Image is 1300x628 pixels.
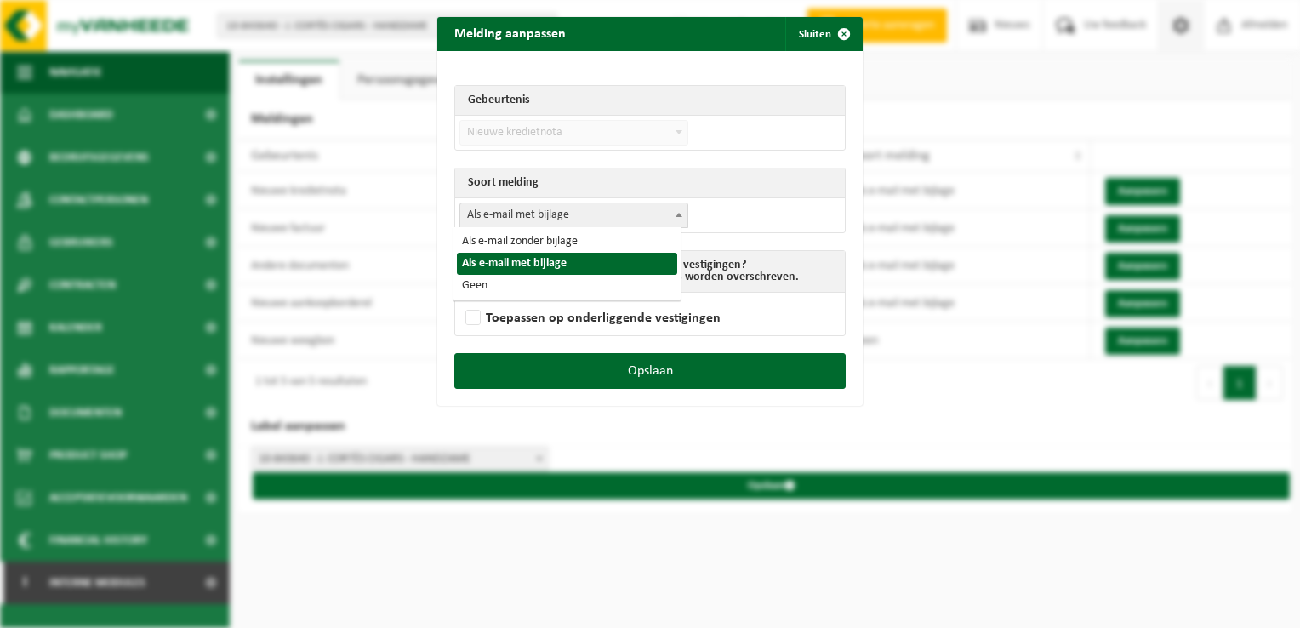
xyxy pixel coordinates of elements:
button: Opslaan [454,353,846,389]
span: Als e-mail met bijlage [460,203,687,227]
th: Soort melding [455,168,845,198]
label: Toepassen op onderliggende vestigingen [462,305,721,331]
button: Sluiten [785,17,861,51]
span: Nieuwe kredietnota [459,120,688,146]
span: Als e-mail met bijlage [459,203,688,228]
li: Geen [457,275,677,297]
li: Als e-mail met bijlage [457,253,677,275]
li: Als e-mail zonder bijlage [457,231,677,253]
h2: Melding aanpassen [437,17,583,49]
th: Gebeurtenis [455,86,845,116]
span: Nieuwe kredietnota [460,121,687,145]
